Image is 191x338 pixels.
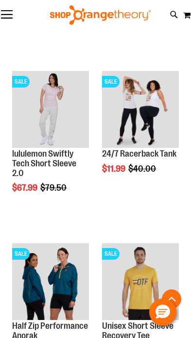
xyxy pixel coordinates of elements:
[102,243,179,320] img: Product image for Unisex Short Sleeve Recovery Tee
[40,183,68,193] span: $79.50
[7,66,94,217] div: product
[12,243,89,321] a: Half Zip Performance AnorakSALE
[102,71,179,148] img: 24/7 Racerback Tank
[102,164,127,174] span: $11.99
[12,76,30,88] span: SALE
[12,248,30,260] span: SALE
[12,71,89,149] a: lululemon Swiftly Tech Short Sleeve 2.0SALE
[97,66,184,198] div: product
[12,71,89,148] img: lululemon Swiftly Tech Short Sleeve 2.0
[162,289,181,309] button: Back To Top
[149,299,176,326] button: Hello, have a question? Let’s chat.
[12,183,39,193] span: $67.99
[12,243,89,320] img: Half Zip Performance Anorak
[102,71,179,149] a: 24/7 Racerback TankSALE
[12,149,76,178] a: lululemon Swiftly Tech Short Sleeve 2.0
[102,149,176,159] a: 24/7 Racerback Tank
[128,164,157,174] span: $40.00
[102,243,179,321] a: Product image for Unisex Short Sleeve Recovery TeeSALE
[49,5,152,25] img: Shop Orangetheory
[102,76,120,88] span: SALE
[102,248,120,260] span: SALE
